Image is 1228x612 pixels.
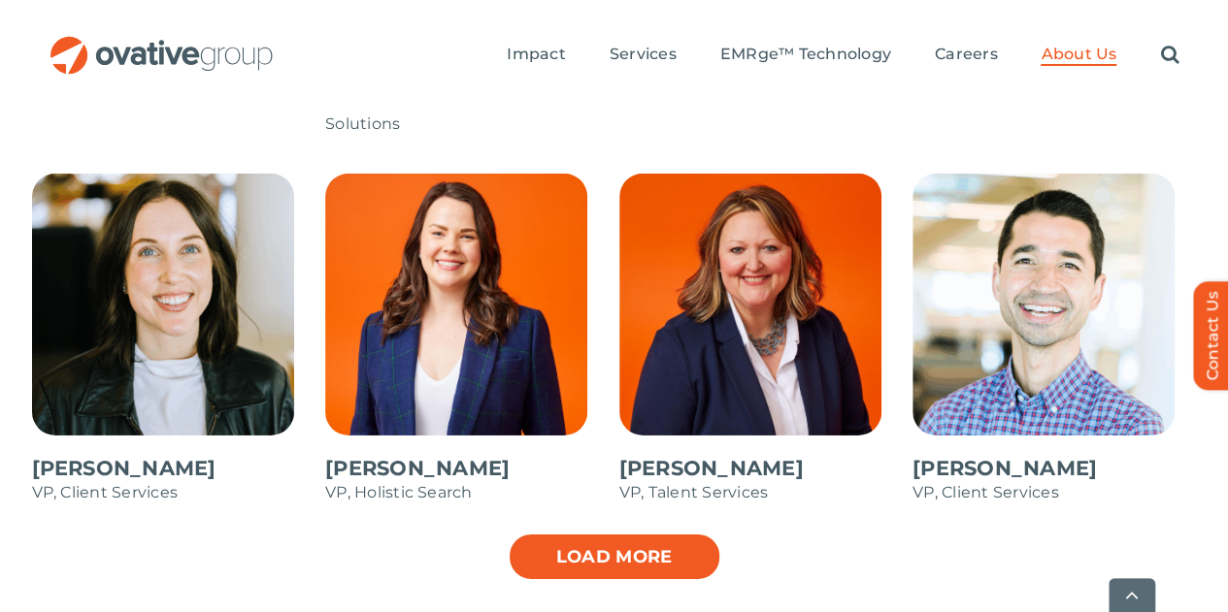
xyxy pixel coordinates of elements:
[507,45,565,64] span: Impact
[1041,45,1116,64] span: About Us
[49,34,275,52] a: OG_Full_horizontal_RGB
[1160,45,1178,66] a: Search
[610,45,677,64] span: Services
[720,45,891,66] a: EMRge™ Technology
[507,24,1178,86] nav: Menu
[720,45,891,64] span: EMRge™ Technology
[935,45,998,66] a: Careers
[507,45,565,66] a: Impact
[935,45,998,64] span: Careers
[1041,45,1116,66] a: About Us
[508,532,721,581] a: Load more
[610,45,677,66] a: Services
